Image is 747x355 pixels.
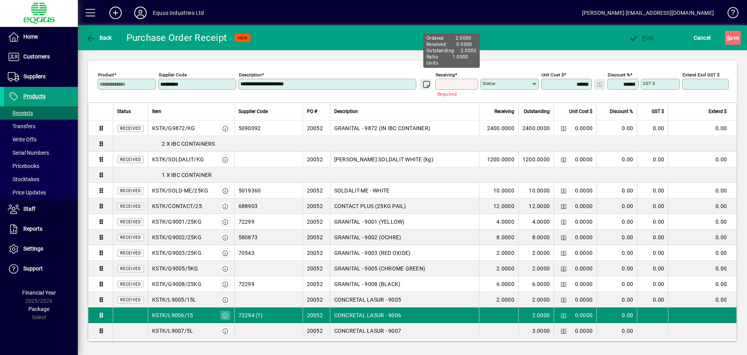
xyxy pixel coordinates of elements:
span: 2.0000 [496,265,514,272]
div: 1 X IBC CONTAINER [113,171,736,179]
td: 0.00 [596,323,637,339]
td: 0.00 [637,230,668,245]
td: GRANITAL - 9872 (IN IBC CONTAINER) [330,120,479,136]
mat-label: Supplier Code [159,72,187,78]
a: Home [4,27,78,47]
button: Change Price Levels [558,294,569,305]
span: Home [23,34,38,40]
span: Support [23,265,43,272]
span: Serial Numbers [8,150,49,156]
td: 0.00 [637,276,668,292]
span: Reports [23,226,42,232]
td: 0.00 [596,261,637,276]
span: Receipts [8,110,33,116]
span: 0.0000 [575,265,593,272]
span: Received [120,282,141,286]
button: Change Price Levels [558,310,569,321]
td: 0.00 [637,120,668,136]
td: 20052 [303,152,330,167]
td: 3.0000 [518,323,554,339]
span: ave [727,32,739,44]
span: Staff [23,206,35,212]
span: Transfers [8,123,35,129]
button: Change Price Levels [558,185,569,196]
a: Stocktakes [4,173,78,186]
span: Discount % [610,107,633,116]
td: 0.00 [637,261,668,276]
span: Received [120,157,141,162]
span: S [727,35,730,41]
mat-label: Discount % [608,72,630,78]
button: Change Price Levels [558,201,569,212]
td: 4.0000 [518,214,554,230]
button: Add [103,6,128,20]
span: 0.0000 [575,187,593,194]
div: KSTK/SOLDALIT/KG [152,155,204,163]
td: 20052 [303,120,330,136]
span: Financial Year [22,290,56,296]
div: Purchase Order Receipt [126,32,227,44]
a: Knowledge Base [722,2,737,27]
span: Suppliers [23,73,46,79]
span: Settings [23,245,43,252]
td: 2400.0000 [518,120,554,136]
span: Receiving [494,107,514,116]
span: 0.0000 [575,155,593,163]
span: Received [120,251,141,255]
span: 2.0000 [496,249,514,257]
td: 0.00 [596,245,637,261]
span: 0.0000 [575,327,593,335]
td: 12.0000 [518,198,554,214]
span: Products [23,93,46,99]
td: GRANITAL - 9002 (OCHRE) [330,230,479,245]
button: Change Price Levels [558,279,569,290]
span: Supplier Code [238,107,268,116]
span: Back [86,35,112,41]
span: Received [120,267,141,271]
a: Price Updates [4,186,78,199]
span: 0.0000 [575,311,593,319]
span: 0.0000 [575,202,593,210]
td: 0.00 [668,198,736,214]
a: Support [4,259,78,279]
span: Status [117,107,131,116]
a: Settings [4,239,78,259]
td: 0.00 [596,292,637,307]
td: 2.0000 [518,261,554,276]
app-page-header-button: Back [78,31,121,45]
td: 0.00 [596,152,637,167]
span: 0.0000 [575,296,593,304]
td: 0.00 [637,245,668,261]
button: Profile [128,6,153,20]
a: Reports [4,219,78,239]
td: 0.00 [637,292,668,307]
td: GRANITAL - 9005 (CHROME GREEN) [330,261,479,276]
span: 0.0000 [575,218,593,226]
mat-label: Description [239,72,262,78]
button: Change Price Levels [558,325,569,336]
td: 0.00 [637,198,668,214]
td: GRANITAL - 9008 (BLACK) [330,276,479,292]
span: Item [152,107,161,116]
td: 0.00 [596,214,637,230]
span: Received [120,220,141,224]
span: 2400.0000 [487,124,514,132]
td: 20052 [303,292,330,307]
span: PO # [307,107,317,116]
td: GRANITAL - 9003 (RED OXIDE) [330,245,479,261]
td: 0.00 [668,292,736,307]
span: Cancel [694,32,711,44]
td: 20052 [303,323,330,339]
button: Cancel [692,31,713,45]
td: 0.00 [668,230,736,245]
span: P [642,35,646,41]
td: 20052 [303,183,330,198]
td: CONTACT PLUS (25KG PAIL) [330,198,479,214]
span: Price Updates [8,189,46,196]
td: 0.00 [668,214,736,230]
div: 2 X IBC CONTAINERS [113,140,736,148]
span: Write Offs [8,136,37,143]
button: Change Price Levels [558,154,569,165]
td: 20052 [303,198,330,214]
td: 0.00 [637,214,668,230]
